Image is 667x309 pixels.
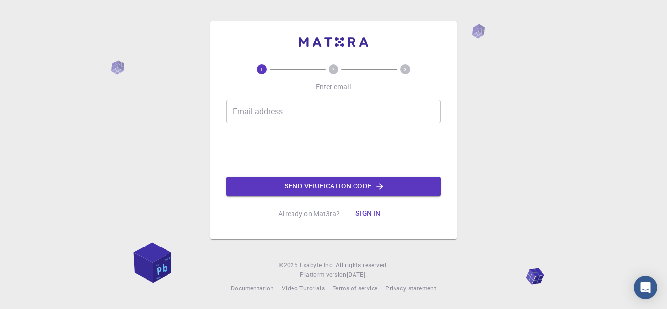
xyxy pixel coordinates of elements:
[347,270,367,280] a: [DATE].
[348,204,389,224] button: Sign in
[231,284,274,292] span: Documentation
[231,284,274,293] a: Documentation
[260,66,263,73] text: 1
[404,66,407,73] text: 3
[300,270,346,280] span: Platform version
[300,260,334,270] a: Exabyte Inc.
[226,177,441,196] button: Send verification code
[332,66,335,73] text: 2
[259,131,408,169] iframe: reCAPTCHA
[385,284,436,293] a: Privacy statement
[336,260,388,270] span: All rights reserved.
[385,284,436,292] span: Privacy statement
[333,284,377,293] a: Terms of service
[279,260,299,270] span: © 2025
[300,261,334,268] span: Exabyte Inc.
[347,270,367,278] span: [DATE] .
[282,284,325,292] span: Video Tutorials
[282,284,325,293] a: Video Tutorials
[634,276,657,299] div: Open Intercom Messenger
[316,82,352,92] p: Enter email
[333,284,377,292] span: Terms of service
[278,209,340,219] p: Already on Mat3ra?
